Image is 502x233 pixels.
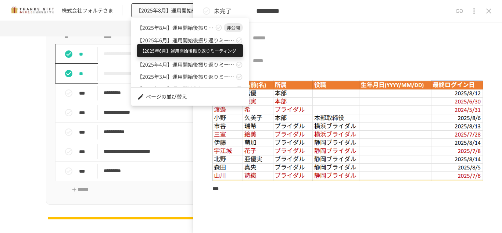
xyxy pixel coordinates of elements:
span: 【2025年2月】運用開始後振り返りミーティング [137,85,234,93]
span: 【2025年8月】運用開始後振り返りミーティング [137,24,214,32]
span: 非公開 [224,24,243,31]
span: 【2025年3月】運用開始後振り返りミーティング [137,73,234,81]
span: 【2025年6月】運用開始後振り返りミーティング [137,36,234,44]
span: 【2025年5月】運用開始後振り返りミーティング [137,49,234,56]
span: 【2025年4月】運用開始後振り返りミーティング [137,61,234,68]
li: ページの並び替え [131,91,249,103]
